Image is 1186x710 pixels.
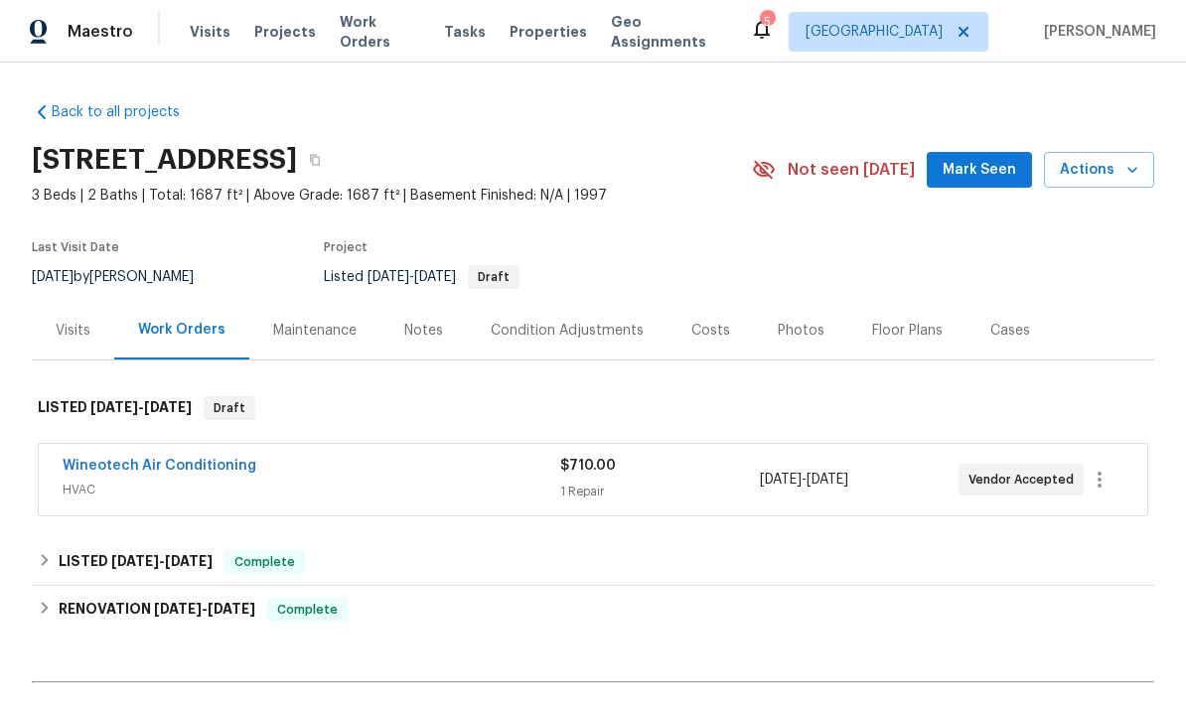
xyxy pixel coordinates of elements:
[254,22,316,42] span: Projects
[691,321,730,341] div: Costs
[560,482,759,501] div: 1 Repair
[165,554,213,568] span: [DATE]
[154,602,202,616] span: [DATE]
[111,554,213,568] span: -
[269,600,346,620] span: Complete
[154,602,255,616] span: -
[560,459,616,473] span: $710.00
[444,25,486,39] span: Tasks
[324,241,368,253] span: Project
[111,554,159,568] span: [DATE]
[138,320,225,340] div: Work Orders
[59,550,213,574] h6: LISTED
[760,473,802,487] span: [DATE]
[368,270,409,284] span: [DATE]
[927,152,1032,189] button: Mark Seen
[273,321,357,341] div: Maintenance
[806,22,943,42] span: [GEOGRAPHIC_DATA]
[32,102,222,122] a: Back to all projects
[56,321,90,341] div: Visits
[59,598,255,622] h6: RENOVATION
[414,270,456,284] span: [DATE]
[491,321,644,341] div: Condition Adjustments
[208,602,255,616] span: [DATE]
[63,459,256,473] a: Wineotech Air Conditioning
[968,470,1082,490] span: Vendor Accepted
[1044,152,1154,189] button: Actions
[63,480,560,499] span: HVAC
[90,400,192,414] span: -
[872,321,943,341] div: Floor Plans
[190,22,230,42] span: Visits
[404,321,443,341] div: Notes
[943,158,1016,183] span: Mark Seen
[760,12,774,32] div: 5
[368,270,456,284] span: -
[807,473,848,487] span: [DATE]
[38,396,192,420] h6: LISTED
[226,552,303,572] span: Complete
[297,142,333,178] button: Copy Address
[760,470,848,490] span: -
[68,22,133,42] span: Maestro
[32,150,297,170] h2: [STREET_ADDRESS]
[1036,22,1156,42] span: [PERSON_NAME]
[340,12,420,52] span: Work Orders
[611,12,726,52] span: Geo Assignments
[144,400,192,414] span: [DATE]
[32,186,752,206] span: 3 Beds | 2 Baths | Total: 1687 ft² | Above Grade: 1687 ft² | Basement Finished: N/A | 1997
[206,398,253,418] span: Draft
[990,321,1030,341] div: Cases
[32,241,119,253] span: Last Visit Date
[32,376,1154,440] div: LISTED [DATE]-[DATE]Draft
[32,265,218,289] div: by [PERSON_NAME]
[778,321,824,341] div: Photos
[510,22,587,42] span: Properties
[32,586,1154,634] div: RENOVATION [DATE]-[DATE]Complete
[32,270,74,284] span: [DATE]
[324,270,519,284] span: Listed
[788,160,915,180] span: Not seen [DATE]
[90,400,138,414] span: [DATE]
[1060,158,1138,183] span: Actions
[32,538,1154,586] div: LISTED [DATE]-[DATE]Complete
[470,271,518,283] span: Draft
